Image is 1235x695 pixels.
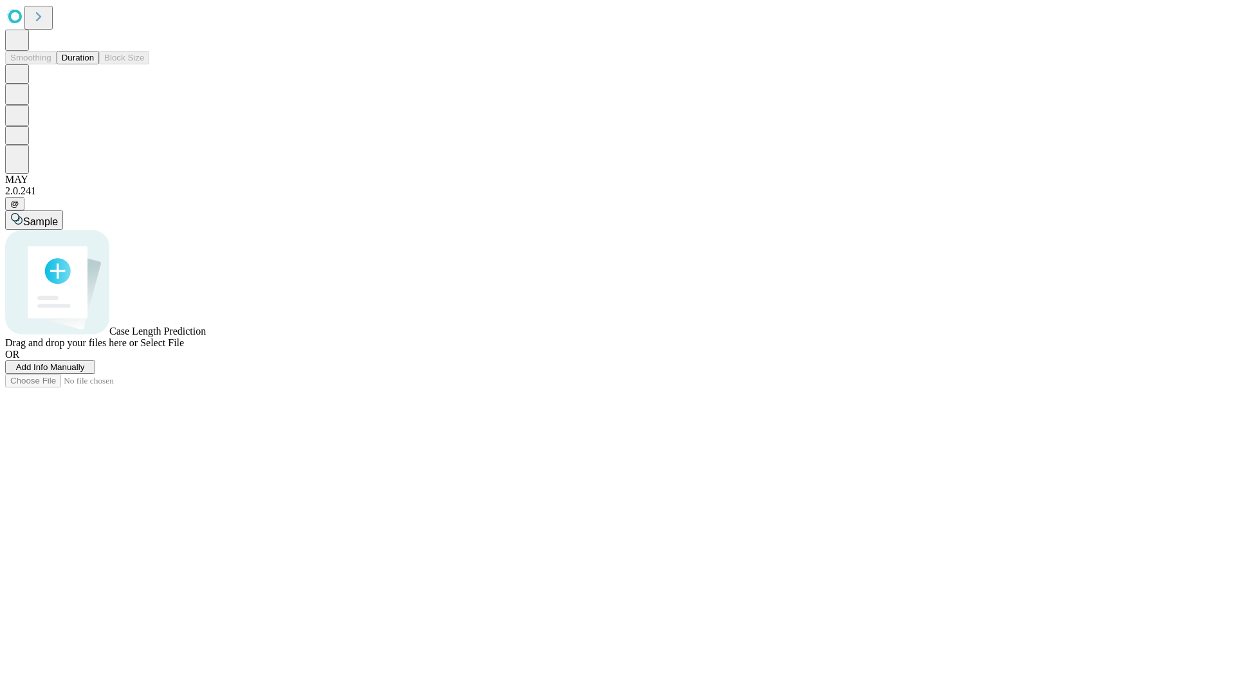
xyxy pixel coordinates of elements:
[57,51,99,64] button: Duration
[5,349,19,360] span: OR
[5,174,1230,185] div: MAY
[140,337,184,348] span: Select File
[5,185,1230,197] div: 2.0.241
[5,360,95,374] button: Add Info Manually
[23,216,58,227] span: Sample
[109,326,206,337] span: Case Length Prediction
[5,51,57,64] button: Smoothing
[10,199,19,208] span: @
[99,51,149,64] button: Block Size
[5,197,24,210] button: @
[5,210,63,230] button: Sample
[16,362,85,372] span: Add Info Manually
[5,337,138,348] span: Drag and drop your files here or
